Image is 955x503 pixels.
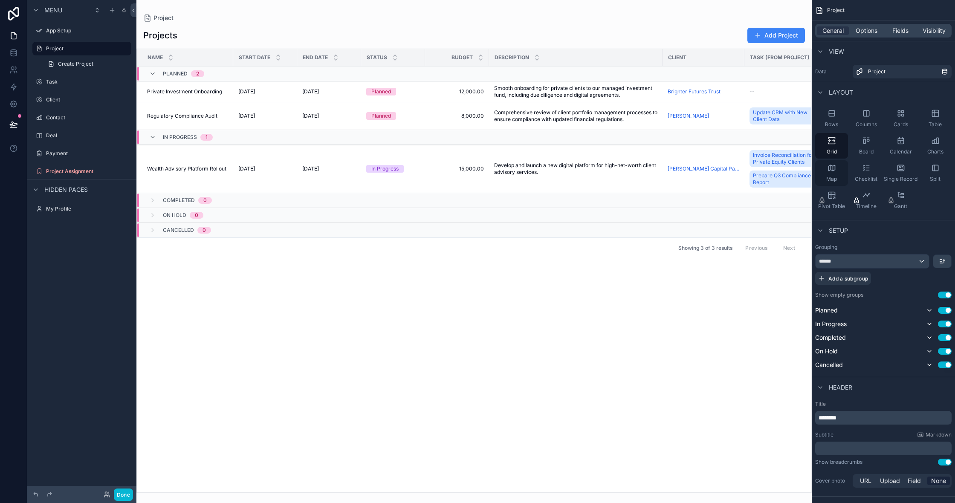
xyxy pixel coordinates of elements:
[931,477,946,485] span: None
[163,212,186,219] span: On Hold
[114,489,133,501] button: Done
[46,150,130,157] label: Payment
[44,185,88,194] span: Hidden pages
[815,272,871,285] button: Add a subgroup
[894,121,908,128] span: Cards
[239,54,270,61] span: Start Date
[880,477,900,485] span: Upload
[367,54,387,61] span: Status
[32,93,131,107] a: Client
[815,459,862,465] div: Show breadcrumbs
[884,106,917,131] button: Cards
[815,477,849,484] label: Cover photo
[825,121,838,128] span: Rows
[890,148,912,155] span: Calendar
[855,176,877,182] span: Checklist
[919,160,952,186] button: Split
[815,160,848,186] button: Map
[859,148,874,155] span: Board
[815,133,848,159] button: Grid
[856,203,877,210] span: Timeline
[303,54,328,61] span: End Date
[32,129,131,142] a: Deal
[32,202,131,216] a: My Profile
[815,442,952,455] div: scrollable content
[929,121,942,128] span: Table
[927,148,943,155] span: Charts
[46,205,130,212] label: My Profile
[46,45,126,52] label: Project
[894,203,907,210] span: Gantt
[856,26,877,35] span: Options
[451,54,473,61] span: Budget
[196,70,199,77] div: 2
[815,401,952,408] label: Title
[163,70,188,77] span: Planned
[815,306,838,315] span: Planned
[495,54,529,61] span: Description
[860,477,871,485] span: URL
[58,61,93,67] span: Create Project
[163,134,197,141] span: In Progress
[908,477,921,485] span: Field
[829,47,844,56] span: View
[829,383,852,392] span: Header
[668,54,686,61] span: Client
[32,165,131,178] a: Project Assignment
[926,431,952,438] span: Markdown
[148,54,163,61] span: Name
[815,411,952,425] div: scrollable content
[203,197,207,204] div: 0
[32,75,131,89] a: Task
[46,96,130,103] label: Client
[850,106,883,131] button: Columns
[892,26,909,35] span: Fields
[828,275,868,282] span: Add a subgroup
[829,88,853,97] span: Layout
[815,431,833,438] label: Subtitle
[163,197,195,204] span: Completed
[923,26,946,35] span: Visibility
[815,333,846,342] span: Completed
[815,106,848,131] button: Rows
[853,65,952,78] a: Project
[32,24,131,38] a: App Setup
[46,132,130,139] label: Deal
[919,106,952,131] button: Table
[850,133,883,159] button: Board
[818,203,845,210] span: Pivot Table
[884,133,917,159] button: Calendar
[884,176,917,182] span: Single Record
[46,27,130,34] label: App Setup
[850,188,883,213] button: Timeline
[205,134,208,141] div: 1
[822,26,844,35] span: General
[919,133,952,159] button: Charts
[815,188,848,213] button: Pivot Table
[46,114,130,121] label: Contact
[815,244,837,251] label: Grouping
[46,168,130,175] label: Project Assignment
[32,147,131,160] a: Payment
[856,121,877,128] span: Columns
[850,160,883,186] button: Checklist
[678,245,732,251] span: Showing 3 of 3 results
[868,68,886,75] span: Project
[195,212,198,219] div: 0
[826,176,837,182] span: Map
[163,227,194,234] span: Cancelled
[750,54,810,61] span: Task (from Project)
[815,320,847,328] span: In Progress
[884,160,917,186] button: Single Record
[827,7,845,14] span: Project
[32,42,131,55] a: Project
[815,68,849,75] label: Data
[884,188,917,213] button: Gantt
[827,148,837,155] span: Grid
[43,57,131,71] a: Create Project
[815,292,863,298] label: Show empty groups
[815,347,838,356] span: On Hold
[815,361,843,369] span: Cancelled
[917,431,952,438] a: Markdown
[930,176,941,182] span: Split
